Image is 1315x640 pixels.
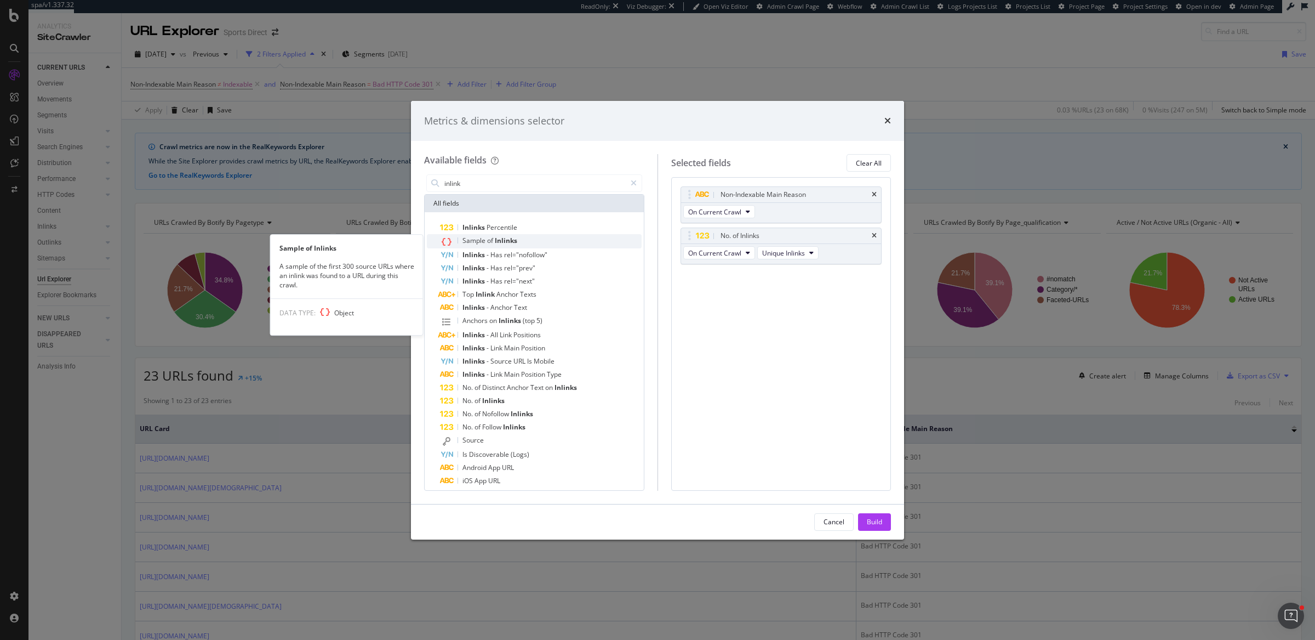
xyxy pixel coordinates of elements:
span: Text [530,383,545,392]
span: No. [462,396,474,405]
div: Selected fields [671,157,731,169]
div: A sample of the first 300 source URLs where an inlink was found to a URL during this crawl. [271,262,423,290]
span: Nofollow [482,409,511,418]
span: No. [462,383,474,392]
div: Non-Indexable Main Reason [721,189,806,200]
span: of [474,396,482,405]
input: Search by field name [443,175,626,191]
span: - [487,303,490,312]
span: - [487,370,490,379]
span: URL [513,356,527,366]
span: Link [490,343,504,353]
span: URL [488,476,500,485]
button: On Current Crawl [683,205,755,218]
span: Positions [513,330,541,339]
span: Inlinks [462,330,487,339]
span: Position [521,370,547,379]
span: rel="nofollow" [504,250,547,259]
span: on [545,383,554,392]
span: Source [490,356,513,366]
button: Unique Inlinks [757,246,819,259]
span: URL [502,463,514,472]
span: All [490,330,500,339]
span: Has [490,263,504,273]
span: On Current Crawl [688,207,741,217]
span: Distinct [482,383,507,392]
div: All fields [425,195,644,212]
span: - [487,263,490,273]
div: Cancel [824,517,844,526]
div: Sample of Inlinks [271,243,423,253]
span: Text [514,303,527,312]
span: of [474,383,482,392]
div: Build [867,517,882,526]
span: Anchors [462,316,489,325]
span: - [487,276,490,286]
span: Source [462,435,484,445]
span: Anchor [496,290,520,299]
span: 5) [536,316,542,325]
span: iOS [462,476,474,485]
span: Mobile [534,356,554,366]
span: (Logs) [511,450,529,459]
span: Position [521,343,545,353]
button: Cancel [814,513,854,531]
button: Build [858,513,891,531]
span: Inlinks [495,236,517,245]
span: Inlinks [511,409,533,418]
div: No. of InlinkstimesOn Current CrawlUnique Inlinks [681,228,882,264]
span: - [487,356,490,366]
div: Clear All [856,158,882,168]
span: Inlinks [499,316,523,325]
span: on [489,316,499,325]
span: Anchor [490,303,514,312]
div: Metrics & dimensions selector [424,114,564,128]
span: App [488,463,502,472]
span: App [474,476,488,485]
span: Sample [462,236,487,245]
iframe: Intercom live chat [1278,603,1304,629]
span: On Current Crawl [688,248,741,258]
div: modal [411,101,904,540]
span: Inlinks [462,263,487,273]
div: times [884,114,891,128]
span: Is [462,450,469,459]
span: Texts [520,290,536,299]
span: Inlinks [554,383,577,392]
div: Available fields [424,154,487,166]
button: On Current Crawl [683,246,755,259]
span: Has [490,250,504,259]
span: Inlinks [462,276,487,286]
span: Inlinks [462,223,487,232]
span: Is [527,356,534,366]
span: Main [504,370,521,379]
span: Android [462,463,488,472]
span: Main [504,343,521,353]
span: Unique Inlinks [762,248,805,258]
span: rel="prev" [504,263,535,273]
span: No. [462,409,474,418]
span: Inlinks [482,396,505,405]
span: Inlinks [462,303,487,312]
span: Inlinks [462,250,487,259]
div: Non-Indexable Main ReasontimesOn Current Crawl [681,186,882,223]
button: Clear All [847,154,891,172]
span: Inlink [476,290,496,299]
span: Anchor [507,383,530,392]
span: Has [490,276,504,286]
span: Inlinks [462,370,487,379]
span: rel="next" [504,276,535,286]
span: Inlinks [462,356,487,366]
span: Top [462,290,476,299]
div: times [872,191,877,198]
span: - [487,330,490,339]
span: Discoverable [469,450,511,459]
span: - [487,250,490,259]
span: - [487,343,490,353]
span: Link [500,330,513,339]
span: of [474,422,482,432]
span: Type [547,370,562,379]
div: No. of Inlinks [721,230,759,241]
span: No. [462,422,474,432]
span: Percentile [487,223,517,232]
